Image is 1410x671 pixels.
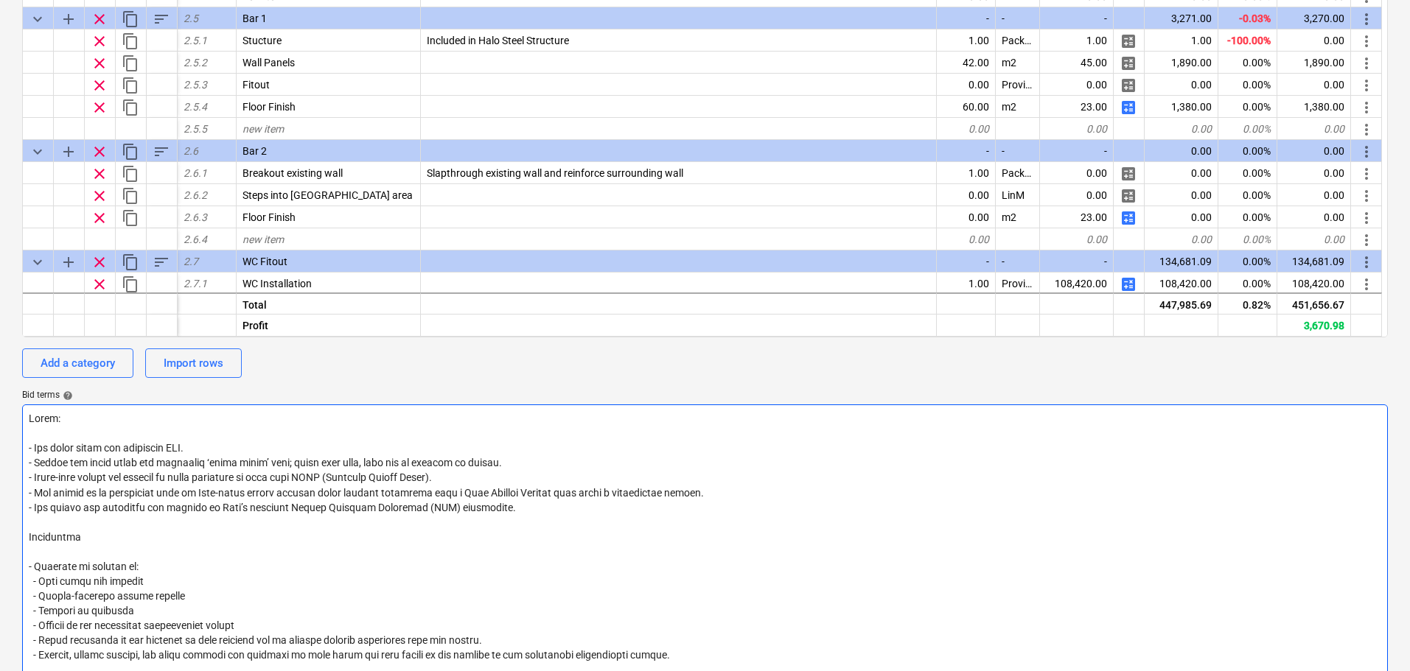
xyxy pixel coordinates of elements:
span: Sort rows within category [153,143,170,161]
span: Wall Panels [242,57,295,68]
span: Duplicate row [122,99,139,116]
span: Stucture [242,35,282,46]
span: More actions [1358,55,1375,72]
div: 0.00 [937,228,996,250]
span: Remove row [91,32,108,50]
span: Add sub category to row [60,143,77,161]
span: Floor Finish [242,101,296,113]
span: Duplicate row [122,275,139,293]
div: 0.00 [937,118,996,140]
div: 1,380.00 [1145,96,1218,118]
span: Sort rows within category [153,10,170,28]
span: More actions [1358,165,1375,183]
div: 1.00 [937,273,996,295]
span: More actions [1358,121,1375,138]
div: 0.00 [1145,74,1218,96]
div: - [1040,250,1114,273]
span: Remove row [91,187,108,205]
span: Remove row [91,55,108,72]
span: Duplicate row [122,55,139,72]
div: 1.00 [937,29,996,52]
div: 1,380.00 [1277,96,1351,118]
div: 0.00 [937,206,996,228]
div: 1.00 [1040,29,1114,52]
span: new item [242,123,284,135]
span: Included in Halo Steel Structure [427,35,569,46]
span: Manage detailed breakdown for the row [1120,99,1137,116]
span: Collapse category [29,10,46,28]
div: 1.00 [1145,29,1218,52]
span: Duplicate category [122,143,139,161]
div: - [937,250,996,273]
div: 0.00% [1218,206,1277,228]
div: 23.00 [1040,206,1114,228]
div: -0.03% [1218,7,1277,29]
div: 0.00 [1277,140,1351,162]
div: Import rows [164,354,223,373]
div: 0.00 [1040,74,1114,96]
div: 0.00 [1145,140,1218,162]
span: Fitout [242,79,270,91]
div: Add a category [41,354,115,373]
div: Provisional Sum [996,74,1040,96]
span: 2.5.5 [184,123,207,135]
div: 60.00 [937,96,996,118]
span: Remove row [91,165,108,183]
span: WC Installation [242,278,312,289]
span: Manage detailed breakdown for the row [1120,209,1137,227]
iframe: Chat Widget [1336,600,1410,671]
span: 2.7 [184,256,198,267]
span: Bar 1 [242,13,267,24]
div: m2 [996,206,1040,228]
div: 0.00 [937,184,996,206]
div: 0.00 [1145,184,1218,206]
div: m2 [996,52,1040,74]
div: 0.00 [1145,162,1218,184]
div: 1,890.00 [1145,52,1218,74]
span: Steps into BOH area [242,189,413,201]
span: Duplicate category [122,253,139,271]
div: 23.00 [1040,96,1114,118]
span: Remove row [91,77,108,94]
div: 108,420.00 [1277,273,1351,295]
div: 0.00% [1218,118,1277,140]
span: Slapthrough existing wall and reinforce surrounding wall [427,167,683,179]
span: 2.6.1 [184,167,207,179]
span: 2.6 [184,145,198,157]
div: 134,681.09 [1145,250,1218,273]
span: 2.6.2 [184,189,207,201]
span: 2.6.4 [184,233,207,245]
button: Import rows [145,348,242,378]
div: 0.00% [1218,52,1277,74]
span: help [60,390,73,401]
div: 134,681.09 [1277,250,1351,273]
span: Duplicate category [122,10,139,28]
span: Collapse category [29,143,46,161]
div: - [937,140,996,162]
span: Manage detailed breakdown for the row [1120,77,1137,94]
div: 0.00 [1277,29,1351,52]
div: 0.00 [1277,206,1351,228]
span: 2.5.2 [184,57,207,68]
span: 2.6.3 [184,211,207,223]
span: Remove row [91,275,108,293]
div: LinM [996,184,1040,206]
div: 0.00 [937,74,996,96]
span: Duplicate row [122,32,139,50]
span: Sort rows within category [153,253,170,271]
div: 0.00% [1218,250,1277,273]
span: More actions [1358,99,1375,116]
span: Bar 2 [242,145,267,157]
span: 2.5 [184,13,198,24]
div: 42.00 [937,52,996,74]
span: Remove row [91,209,108,227]
div: 0.00% [1218,273,1277,295]
div: 45.00 [1040,52,1114,74]
div: Total [237,292,421,314]
span: More actions [1358,77,1375,94]
div: 447,985.69 [1145,292,1218,314]
div: 0.00% [1218,140,1277,162]
div: 3,271.00 [1145,7,1218,29]
span: 2.5.3 [184,79,207,91]
div: - [1040,7,1114,29]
